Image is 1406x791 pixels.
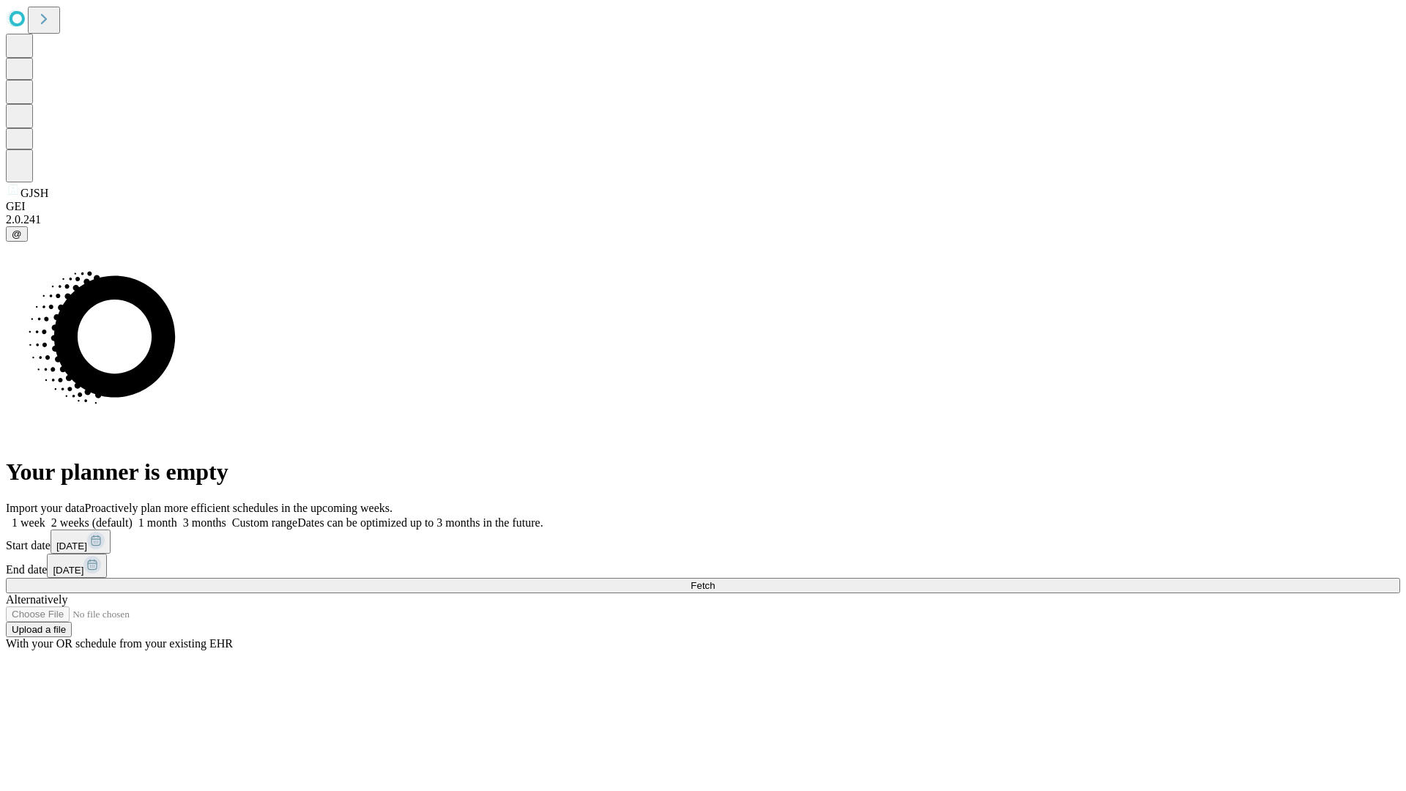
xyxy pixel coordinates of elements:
span: Custom range [232,516,297,529]
button: [DATE] [47,554,107,578]
span: Proactively plan more efficient schedules in the upcoming weeks. [85,502,393,514]
span: 1 week [12,516,45,529]
span: Alternatively [6,593,67,606]
span: @ [12,229,22,239]
span: GJSH [21,187,48,199]
button: @ [6,226,28,242]
div: GEI [6,200,1400,213]
span: Fetch [691,580,715,591]
span: Dates can be optimized up to 3 months in the future. [297,516,543,529]
span: With your OR schedule from your existing EHR [6,637,233,650]
span: [DATE] [53,565,83,576]
button: Upload a file [6,622,72,637]
h1: Your planner is empty [6,458,1400,486]
span: [DATE] [56,541,87,552]
span: 2 weeks (default) [51,516,133,529]
span: 3 months [183,516,226,529]
div: End date [6,554,1400,578]
div: Start date [6,530,1400,554]
div: 2.0.241 [6,213,1400,226]
span: Import your data [6,502,85,514]
button: [DATE] [51,530,111,554]
span: 1 month [138,516,177,529]
button: Fetch [6,578,1400,593]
